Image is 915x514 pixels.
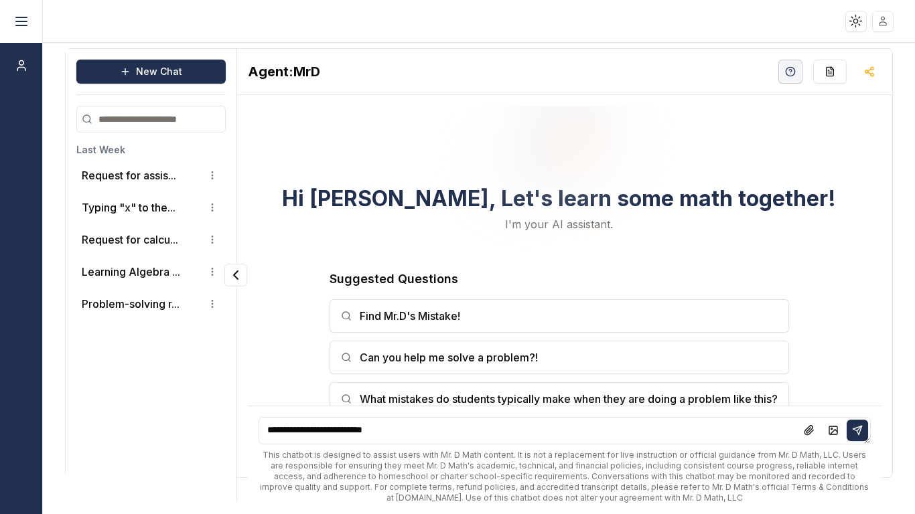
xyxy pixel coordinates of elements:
button: What mistakes do students typically make when they are doing a problem like this? [330,382,789,416]
button: Re-Fill Questions [813,60,847,84]
button: Learning Algebra ... [82,264,180,280]
p: I'm your AI assistant. [505,216,613,232]
button: Conversation options [204,167,220,183]
div: This chatbot is designed to assist users with Mr. D Math content. It is not a replacement for liv... [259,450,871,503]
button: Collapse panel [224,264,247,286]
button: Find Mr.D's Mistake! [330,299,789,333]
button: Conversation options [204,296,220,312]
button: Typing "x" to the... [82,199,175,216]
button: Help Videos [778,60,802,84]
h3: Hi [PERSON_NAME], Let's learn some math together! [282,187,836,211]
button: Request for assis... [82,167,176,183]
h3: Last Week [76,143,226,157]
button: Problem-solving r... [82,296,180,312]
h3: Suggested Questions [330,270,789,288]
img: placeholder-user.jpg [873,11,893,31]
button: Request for calcu... [82,232,178,248]
h2: MrD [248,62,320,81]
button: Conversation options [204,264,220,280]
button: Conversation options [204,232,220,248]
button: Conversation options [204,199,220,216]
button: New Chat [76,60,226,84]
img: Welcome Owl [506,45,613,176]
button: Can you help me solve a problem?! [330,341,789,374]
